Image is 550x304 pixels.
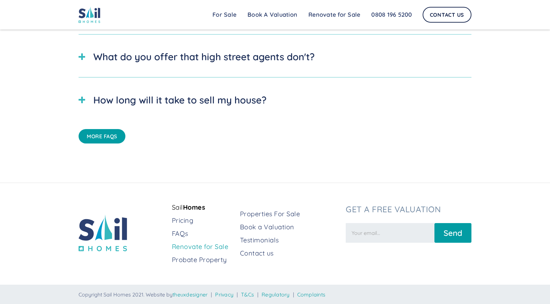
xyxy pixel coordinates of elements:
[366,8,417,21] a: 0808 196 5200
[79,129,125,143] a: More FAQs
[172,203,235,212] a: SailHomes
[172,242,235,251] a: Renovate for Sale
[79,7,100,23] img: sail home logo colored
[297,291,326,298] a: Complaints
[346,204,471,214] h3: Get a free valuation
[207,8,242,21] a: For Sale
[173,291,208,298] a: theuxdesigner
[434,223,471,243] input: Send
[183,203,206,211] strong: Homes
[79,291,471,298] div: Copyright Sail Homes 2021. Website by | | | |
[346,223,434,243] input: Your email...
[172,216,235,225] a: Pricing
[262,291,290,298] a: Regulatory
[172,229,235,238] a: FAQs
[215,291,233,298] a: Privacy
[240,249,340,258] a: Contact us
[423,7,472,23] a: Contact Us
[240,236,340,245] a: Testimonials
[172,255,235,264] a: Probate Property
[93,93,266,107] div: How long will it take to sell my house?
[346,220,471,243] form: Newsletter Form
[241,291,254,298] a: T&Cs
[240,209,340,218] a: Properties For Sale
[93,49,315,64] div: What do you offer that high street agents don't?
[240,222,340,232] a: Book a Valuation
[303,8,366,21] a: Renovate for Sale
[79,215,127,252] img: sail home logo colored
[242,8,303,21] a: Book A Valuation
